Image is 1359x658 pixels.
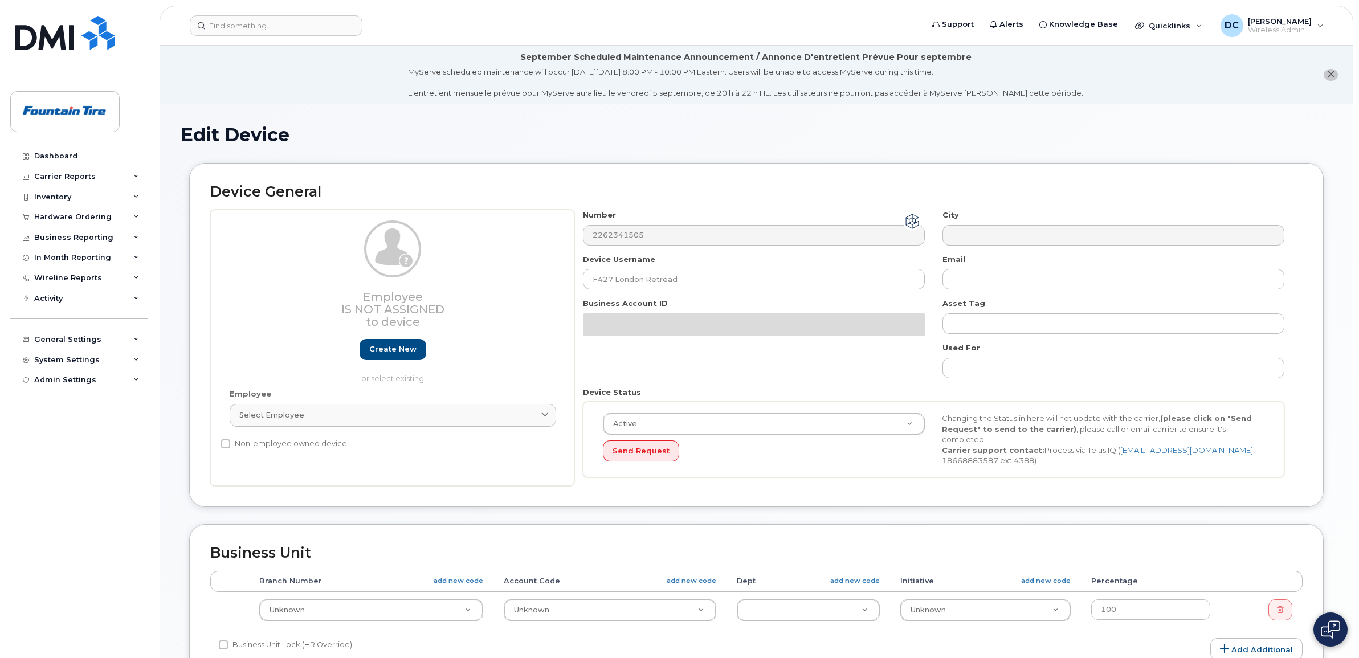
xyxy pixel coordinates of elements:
a: [EMAIL_ADDRESS][DOMAIN_NAME] [1120,446,1253,455]
button: Send Request [603,440,679,461]
span: Active [606,419,637,429]
label: City [942,210,959,220]
span: Unknown [514,606,549,614]
a: add new code [830,576,880,586]
div: Changing the Status in here will not update with the carrier, , please call or email carrier to e... [933,413,1272,466]
h1: Edit Device [181,125,1332,145]
strong: (please click on "Send Request" to send to the carrier) [942,414,1252,434]
label: Device Status [583,387,641,398]
div: MyServe scheduled maintenance will occur [DATE][DATE] 8:00 PM - 10:00 PM Eastern. Users will be u... [408,67,1083,99]
strong: Carrier support contact: [942,446,1044,455]
label: Employee [230,389,271,399]
h2: Business Unit [210,545,1303,561]
input: Business Unit Lock (HR Override) [219,640,228,649]
label: Device Username [583,254,655,265]
a: add new code [434,576,483,586]
h2: Device General [210,184,1303,200]
a: add new code [1021,576,1071,586]
th: Dept [727,571,890,591]
span: Is not assigned [341,303,444,316]
img: Open chat [1321,620,1340,639]
span: to device [366,315,420,329]
p: or select existing [230,373,556,384]
th: Branch Number [249,571,493,591]
label: Email [942,254,965,265]
a: add new code [667,576,716,586]
span: Unknown [911,606,946,614]
span: Select employee [239,410,304,420]
span: Unknown [270,606,305,614]
label: Business Account ID [583,298,668,309]
a: Create new [360,339,426,360]
th: Percentage [1081,571,1221,591]
div: September Scheduled Maintenance Announcement / Annonce D'entretient Prévue Pour septembre [520,51,972,63]
a: Select employee [230,404,556,427]
label: Asset Tag [942,298,985,309]
label: Non-employee owned device [221,437,347,451]
input: Non-employee owned device [221,439,230,448]
label: Business Unit Lock (HR Override) [219,638,352,652]
a: Unknown [260,600,483,620]
label: Used For [942,342,980,353]
a: Unknown [504,600,716,620]
label: Number [583,210,616,220]
h3: Employee [230,291,556,328]
th: Account Code [493,571,727,591]
a: Unknown [901,600,1070,620]
a: Active [603,414,924,434]
button: close notification [1324,69,1338,81]
th: Initiative [890,571,1081,591]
